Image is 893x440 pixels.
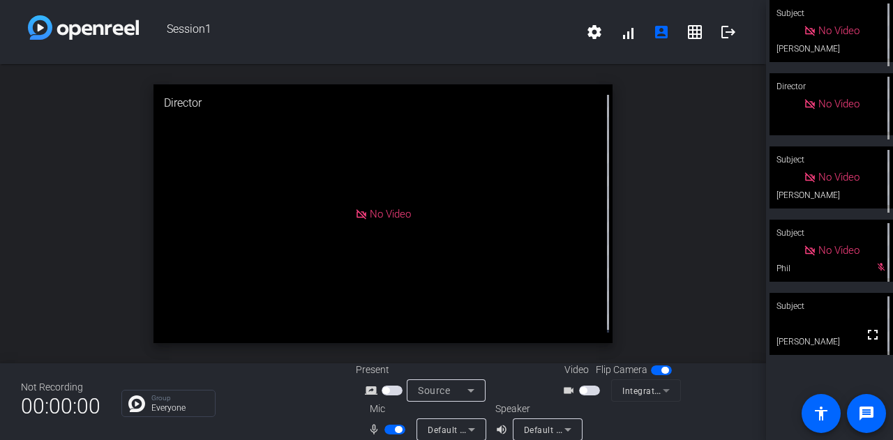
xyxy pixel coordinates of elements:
[153,84,613,122] div: Director
[858,405,875,422] mat-icon: message
[365,382,382,399] mat-icon: screen_share_outline
[495,421,512,438] mat-icon: volume_up
[418,385,450,396] span: Source
[770,293,893,319] div: Subject
[818,24,860,37] span: No Video
[818,98,860,110] span: No Video
[864,326,881,343] mat-icon: fullscreen
[151,395,208,402] p: Group
[428,424,774,435] span: Default - Microphone Array (Intel® Smart Sound Technology for Digital Microphones)
[356,363,495,377] div: Present
[21,380,100,395] div: Not Recording
[770,220,893,246] div: Subject
[21,389,100,423] span: 00:00:00
[818,171,860,183] span: No Video
[770,146,893,173] div: Subject
[370,207,411,220] span: No Video
[586,24,603,40] mat-icon: settings
[356,402,495,416] div: Mic
[813,405,830,422] mat-icon: accessibility
[524,424,756,435] span: Default - Realtek HD Audio 2nd output (Realtek(R) Audio)
[686,24,703,40] mat-icon: grid_on
[611,15,645,49] button: signal_cellular_alt
[653,24,670,40] mat-icon: account_box
[564,363,589,377] span: Video
[139,15,578,49] span: Session1
[28,15,139,40] img: white-gradient.svg
[562,382,579,399] mat-icon: videocam_outline
[818,244,860,257] span: No Video
[128,395,145,412] img: Chat Icon
[151,404,208,412] p: Everyone
[720,24,737,40] mat-icon: logout
[770,73,893,100] div: Director
[368,421,384,438] mat-icon: mic_none
[495,402,579,416] div: Speaker
[596,363,647,377] span: Flip Camera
